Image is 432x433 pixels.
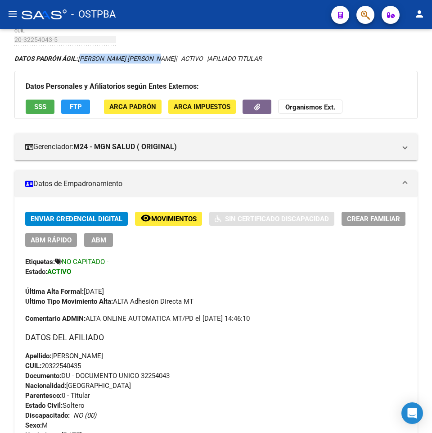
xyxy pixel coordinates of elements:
[84,233,113,247] button: ABM
[25,352,51,360] strong: Apellido:
[168,100,236,114] button: ARCA Impuestos
[25,314,250,324] span: ALTA ONLINE AUTOMATICA MT/PD el [DATE] 14:46:10
[14,133,418,160] mat-expansion-panel-header: Gerenciador:M24 - MGN SALUD ( ORIGINAL)
[62,258,108,266] span: NO CAPITADO -
[71,5,116,24] span: - OSTPBA
[14,55,78,62] strong: DATOS PADRÓN ÁGIL:
[209,212,334,226] button: Sin Certificado Discapacidad
[25,382,66,390] strong: Nacionalidad:
[25,372,170,380] span: DU - DOCUMENTO UNICO 32254043
[26,100,54,114] button: SSS
[342,212,405,226] button: Crear Familiar
[401,402,423,424] div: Open Intercom Messenger
[25,297,113,305] strong: Ultimo Tipo Movimiento Alta:
[14,55,175,62] span: [PERSON_NAME] [PERSON_NAME]
[25,411,70,419] strong: Discapacitado:
[25,352,103,360] span: [PERSON_NAME]
[151,215,197,223] span: Movimientos
[25,287,84,296] strong: Última Alta Formal:
[25,421,42,429] strong: Sexo:
[25,314,85,323] strong: Comentario ADMIN:
[174,103,230,111] span: ARCA Impuestos
[25,297,193,305] span: ALTA Adhesión Directa MT
[70,103,82,111] span: FTP
[31,215,122,223] span: Enviar Credencial Digital
[26,80,406,93] h3: Datos Personales y Afiliatorios según Entes Externos:
[25,331,407,344] h3: DATOS DEL AFILIADO
[34,103,46,111] span: SSS
[73,142,177,152] strong: M24 - MGN SALUD ( ORIGINAL)
[25,421,48,429] span: M
[14,55,262,62] i: | ACTIVO |
[208,55,262,62] span: AFILIADO TITULAR
[135,212,202,226] button: Movimientos
[25,179,396,189] mat-panel-title: Datos de Empadronamiento
[25,392,90,400] span: 0 - Titular
[225,215,329,223] span: Sin Certificado Discapacidad
[25,401,63,410] strong: Estado Civil:
[278,100,342,114] button: Organismos Ext.
[25,362,41,370] strong: CUIL:
[47,268,71,276] strong: ACTIVO
[25,362,81,370] span: 20322540435
[25,142,396,152] mat-panel-title: Gerenciador:
[414,9,425,19] mat-icon: person
[91,236,106,244] span: ABM
[61,100,90,114] button: FTP
[109,103,156,111] span: ARCA Padrón
[25,392,62,400] strong: Parentesco:
[25,233,77,247] button: ABM Rápido
[140,213,151,223] mat-icon: remove_red_eye
[14,170,418,197] mat-expansion-panel-header: Datos de Empadronamiento
[25,268,47,276] strong: Estado:
[25,287,104,296] span: [DATE]
[104,100,162,114] button: ARCA Padrón
[7,9,18,19] mat-icon: menu
[25,372,61,380] strong: Documento:
[285,104,335,112] strong: Organismos Ext.
[347,215,400,223] span: Crear Familiar
[25,401,85,410] span: Soltero
[31,236,72,244] span: ABM Rápido
[73,411,96,419] i: NO (00)
[25,212,128,226] button: Enviar Credencial Digital
[25,258,55,266] strong: Etiquetas:
[25,382,131,390] span: [GEOGRAPHIC_DATA]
